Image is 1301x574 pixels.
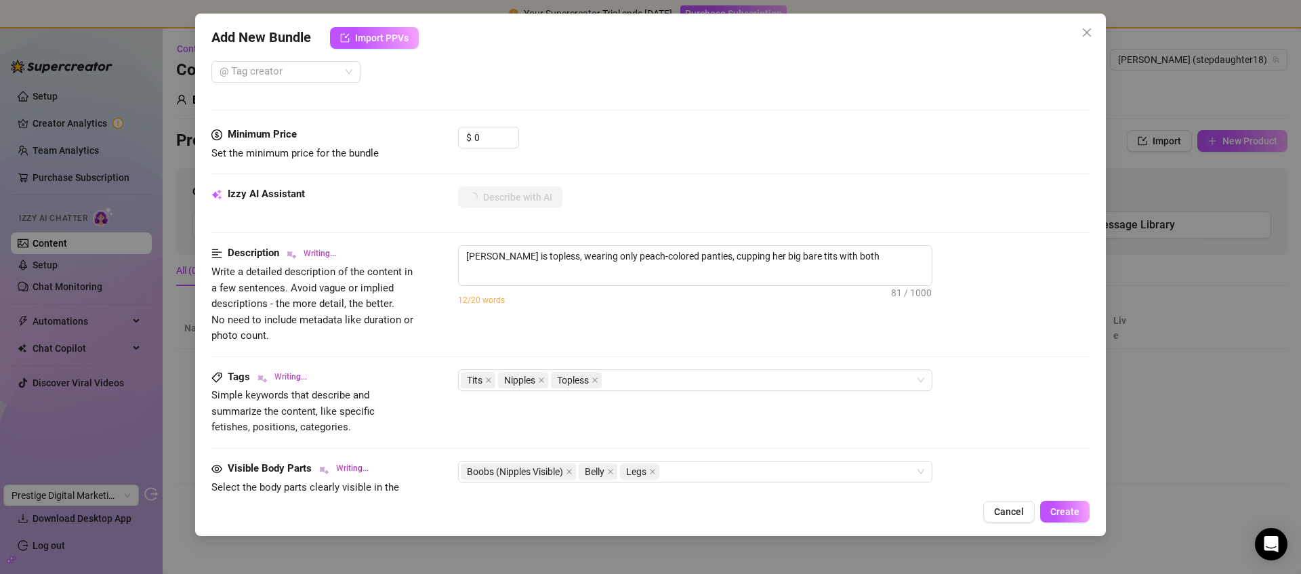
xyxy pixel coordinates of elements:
[211,245,222,262] span: align-left
[211,147,379,159] span: Set the minimum price for the bundle
[211,481,399,541] span: Select the body parts clearly visible in the content. This helps [PERSON_NAME] AI suggest media a...
[228,247,279,259] strong: Description
[579,464,617,480] span: Belly
[458,186,562,208] button: Describe with AI
[649,468,656,475] span: close
[1255,528,1287,560] div: Open Intercom Messenger
[304,247,336,260] span: Writing...
[211,372,222,383] span: tag
[498,372,548,388] span: Nipples
[461,464,576,480] span: Boobs (Nipples Visible)
[607,468,614,475] span: close
[566,468,573,475] span: close
[485,377,492,384] span: close
[620,464,659,480] span: Legs
[1050,506,1079,517] span: Create
[228,128,297,140] strong: Minimum Price
[504,373,535,388] span: Nipples
[551,372,602,388] span: Topless
[211,127,222,143] span: dollar
[1040,501,1090,522] button: Create
[340,33,350,43] span: import
[228,371,250,383] strong: Tags
[585,464,604,479] span: Belly
[467,464,563,479] span: Boobs (Nipples Visible)
[461,372,495,388] span: Tits
[626,464,646,479] span: Legs
[336,462,369,475] span: Writing...
[1076,27,1098,38] span: Close
[228,188,305,200] strong: Izzy AI Assistant
[983,501,1035,522] button: Cancel
[1076,22,1098,43] button: Close
[330,27,419,49] button: Import PPVs
[211,389,375,433] span: Simple keywords that describe and summarize the content, like specific fetishes, positions, categ...
[467,373,482,388] span: Tits
[994,506,1024,517] span: Cancel
[538,377,545,384] span: close
[274,371,307,384] span: Writing...
[458,295,505,305] span: 12/20 words
[211,266,413,342] span: Write a detailed description of the content in a few sentences. Avoid vague or implied descriptio...
[459,246,932,266] textarea: [PERSON_NAME] is topless, wearing only peach-colored panties, cupping her big bare tits
[211,27,311,49] span: Add New Bundle
[211,464,222,474] span: eye
[1081,27,1092,38] span: close
[355,33,409,43] span: Import PPVs
[592,377,598,384] span: close
[228,462,312,474] strong: Visible Body Parts
[557,373,589,388] span: Topless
